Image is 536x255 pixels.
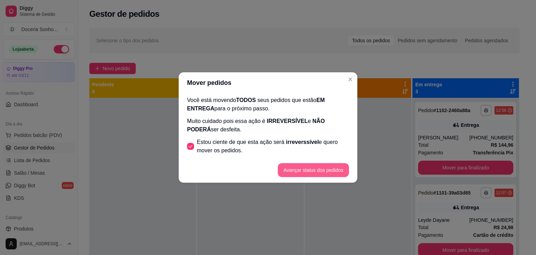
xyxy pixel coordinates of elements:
[179,72,357,93] header: Mover pedidos
[187,117,349,134] p: Muito cuidado pois essa ação é e ser desfeita.
[236,97,256,103] span: TODOS
[267,118,308,124] span: IRREVERSÍVEL
[278,163,349,177] button: Avançar status dos pedidos
[187,96,349,113] p: Você está movendo seus pedidos que estão para o próximo passo.
[197,138,349,155] span: Estou ciente de que esta ação será e quero mover os pedidos.
[286,139,319,145] span: irreverssível
[345,74,356,85] button: Close
[187,118,325,132] span: NÃO PODERÁ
